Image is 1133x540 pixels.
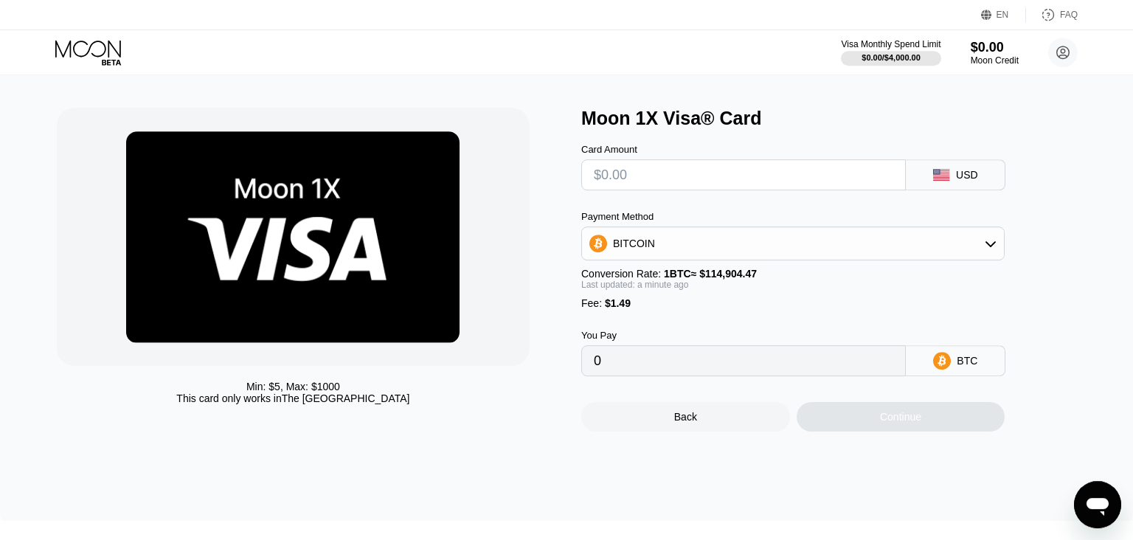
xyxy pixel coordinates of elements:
[176,392,409,404] div: This card only works in The [GEOGRAPHIC_DATA]
[1074,481,1121,528] iframe: Button to launch messaging window
[971,40,1019,66] div: $0.00Moon Credit
[594,160,893,190] input: $0.00
[246,381,340,392] div: Min: $ 5 , Max: $ 1000
[997,10,1009,20] div: EN
[862,53,921,62] div: $0.00 / $4,000.00
[581,108,1091,129] div: Moon 1X Visa® Card
[581,402,790,432] div: Back
[956,169,978,181] div: USD
[957,355,977,367] div: BTC
[971,55,1019,66] div: Moon Credit
[674,411,697,423] div: Back
[581,268,1005,280] div: Conversion Rate:
[841,39,940,49] div: Visa Monthly Spend Limit
[1026,7,1078,22] div: FAQ
[841,39,940,66] div: Visa Monthly Spend Limit$0.00/$4,000.00
[1060,10,1078,20] div: FAQ
[605,297,631,309] span: $1.49
[981,7,1026,22] div: EN
[581,330,906,341] div: You Pay
[971,40,1019,55] div: $0.00
[581,297,1005,309] div: Fee :
[581,211,1005,222] div: Payment Method
[664,268,757,280] span: 1 BTC ≈ $114,904.47
[581,144,906,155] div: Card Amount
[613,238,655,249] div: BITCOIN
[582,229,1004,258] div: BITCOIN
[581,280,1005,290] div: Last updated: a minute ago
